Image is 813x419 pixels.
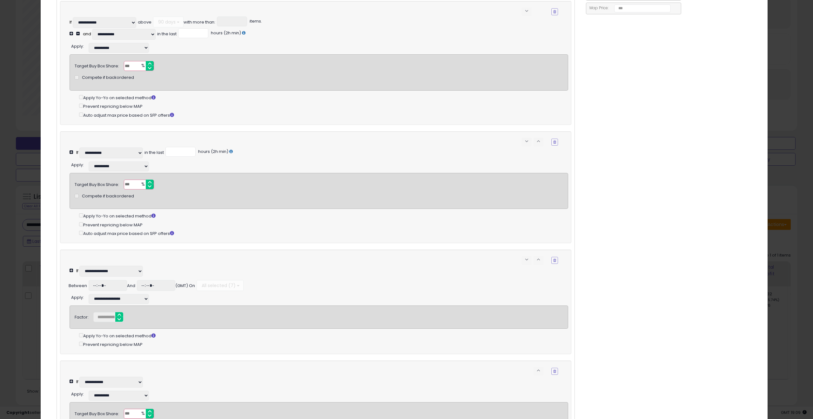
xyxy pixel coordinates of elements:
span: keyboard_arrow_down [524,138,530,144]
span: hours (2h min) [210,30,241,36]
span: Apply [71,294,83,300]
i: Remove Condition [553,10,556,14]
span: Apply [71,43,83,49]
span: items. [249,18,262,24]
span: Apply [71,162,83,168]
span: All selected (7) [201,282,236,289]
div: : [71,160,84,168]
div: (GMT) On [175,283,195,289]
div: And [127,283,135,289]
span: keyboard_arrow_down [524,8,530,14]
span: keyboard_arrow_up [535,138,541,144]
span: Compete if backordered [82,75,134,81]
div: : [71,41,84,50]
div: Between [69,283,87,289]
span: % [138,180,148,189]
i: Remove Condition [553,369,556,373]
i: Remove Condition [553,140,556,144]
div: with more than: [184,19,215,25]
span: % [138,61,148,71]
div: Apply Yo-Yo on selected method [79,332,568,339]
i: Remove Condition [553,258,556,262]
span: hours (2h min) [197,148,228,155]
span: Compete if backordered [82,193,134,199]
div: Target Buy Box Share: [75,61,119,69]
span: Map Price: [586,5,671,10]
span: keyboard_arrow_up [535,257,541,263]
div: : [71,292,84,301]
span: keyboard_arrow_up [535,367,541,374]
span: % [138,409,148,419]
span: Apply [71,391,83,397]
div: Factor: [75,312,89,320]
div: Apply Yo-Yo on selected method [79,94,568,101]
div: Target Buy Box Share: [75,180,119,188]
span: keyboard_arrow_down [524,257,530,263]
div: Auto adjust max price based on SFP offers [79,111,568,119]
div: Prevent repricing below MAP [79,221,568,228]
div: in the last [144,150,164,156]
span: 90 days [157,19,176,25]
div: : [71,389,84,397]
div: Prevent repricing below MAP [79,102,568,110]
div: Prevent repricing below MAP [79,340,568,348]
div: Apply Yo-Yo on selected method [79,212,568,219]
div: Auto adjust max price based on SFP offers [79,230,568,237]
div: above [138,19,151,25]
div: in the last [157,31,177,37]
div: Target Buy Box Share: [75,409,119,417]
